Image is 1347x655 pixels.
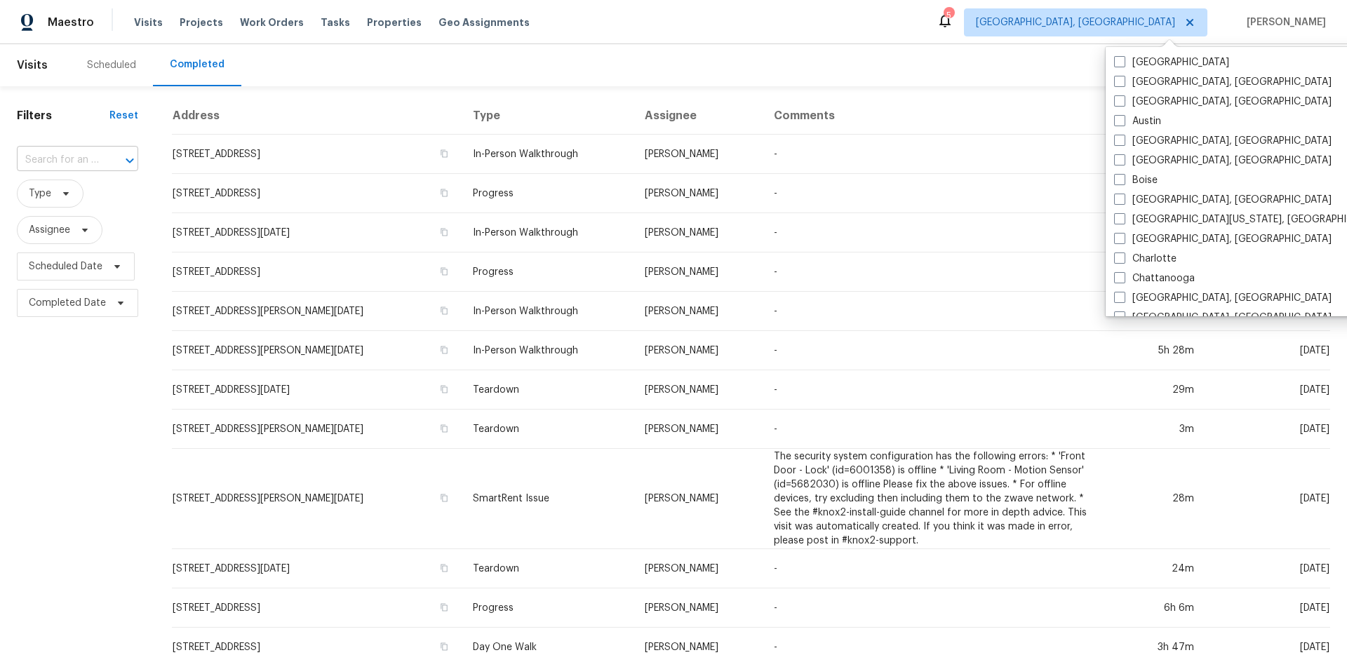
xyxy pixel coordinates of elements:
[1111,370,1206,410] td: 29m
[438,562,450,574] button: Copy Address
[634,252,763,292] td: [PERSON_NAME]
[462,370,634,410] td: Teardown
[1111,549,1206,588] td: 24m
[172,549,462,588] td: [STREET_ADDRESS][DATE]
[438,147,450,160] button: Copy Address
[763,331,1110,370] td: -
[1114,193,1332,207] label: [GEOGRAPHIC_DATA], [GEOGRAPHIC_DATA]
[462,449,634,549] td: SmartRent Issue
[1114,232,1332,246] label: [GEOGRAPHIC_DATA], [GEOGRAPHIC_DATA]
[172,174,462,213] td: [STREET_ADDRESS]
[1114,154,1332,168] label: [GEOGRAPHIC_DATA], [GEOGRAPHIC_DATA]
[438,344,450,356] button: Copy Address
[172,588,462,628] td: [STREET_ADDRESS]
[172,410,462,449] td: [STREET_ADDRESS][PERSON_NAME][DATE]
[1205,370,1330,410] td: [DATE]
[1205,588,1330,628] td: [DATE]
[1111,331,1206,370] td: 5h 28m
[763,252,1110,292] td: -
[29,259,102,274] span: Scheduled Date
[29,187,51,201] span: Type
[172,252,462,292] td: [STREET_ADDRESS]
[438,601,450,614] button: Copy Address
[763,174,1110,213] td: -
[634,292,763,331] td: [PERSON_NAME]
[462,292,634,331] td: In-Person Walkthrough
[763,449,1110,549] td: The security system configuration has the following errors: * 'Front Door - Lock' (id=6001358) is...
[634,410,763,449] td: [PERSON_NAME]
[438,187,450,199] button: Copy Address
[763,549,1110,588] td: -
[120,151,140,170] button: Open
[462,174,634,213] td: Progress
[29,296,106,310] span: Completed Date
[134,15,163,29] span: Visits
[1114,271,1195,285] label: Chattanooga
[462,135,634,174] td: In-Person Walkthrough
[172,370,462,410] td: [STREET_ADDRESS][DATE]
[87,58,136,72] div: Scheduled
[1205,410,1330,449] td: [DATE]
[172,292,462,331] td: [STREET_ADDRESS][PERSON_NAME][DATE]
[170,58,224,72] div: Completed
[48,15,94,29] span: Maestro
[634,135,763,174] td: [PERSON_NAME]
[462,410,634,449] td: Teardown
[438,226,450,238] button: Copy Address
[438,304,450,317] button: Copy Address
[438,15,530,29] span: Geo Assignments
[462,331,634,370] td: In-Person Walkthrough
[634,588,763,628] td: [PERSON_NAME]
[1114,252,1177,266] label: Charlotte
[172,449,462,549] td: [STREET_ADDRESS][PERSON_NAME][DATE]
[763,588,1110,628] td: -
[1111,588,1206,628] td: 6h 6m
[462,97,634,135] th: Type
[1205,549,1330,588] td: [DATE]
[763,97,1110,135] th: Comments
[172,213,462,252] td: [STREET_ADDRESS][DATE]
[634,449,763,549] td: [PERSON_NAME]
[1114,95,1332,109] label: [GEOGRAPHIC_DATA], [GEOGRAPHIC_DATA]
[763,410,1110,449] td: -
[1114,173,1158,187] label: Boise
[976,15,1175,29] span: [GEOGRAPHIC_DATA], [GEOGRAPHIC_DATA]
[367,15,422,29] span: Properties
[17,149,99,171] input: Search for an address...
[172,135,462,174] td: [STREET_ADDRESS]
[763,292,1110,331] td: -
[109,109,138,123] div: Reset
[438,492,450,504] button: Copy Address
[462,588,634,628] td: Progress
[1111,449,1206,549] td: 28m
[763,370,1110,410] td: -
[438,383,450,396] button: Copy Address
[634,174,763,213] td: [PERSON_NAME]
[462,213,634,252] td: In-Person Walkthrough
[438,265,450,278] button: Copy Address
[1111,410,1206,449] td: 3m
[763,135,1110,174] td: -
[944,8,953,22] div: 5
[438,640,450,653] button: Copy Address
[1241,15,1326,29] span: [PERSON_NAME]
[1114,311,1332,325] label: [GEOGRAPHIC_DATA], [GEOGRAPHIC_DATA]
[17,109,109,123] h1: Filters
[240,15,304,29] span: Work Orders
[1205,331,1330,370] td: [DATE]
[17,50,48,81] span: Visits
[438,422,450,435] button: Copy Address
[462,252,634,292] td: Progress
[1114,134,1332,148] label: [GEOGRAPHIC_DATA], [GEOGRAPHIC_DATA]
[763,213,1110,252] td: -
[634,549,763,588] td: [PERSON_NAME]
[1205,449,1330,549] td: [DATE]
[29,223,70,237] span: Assignee
[1114,55,1229,69] label: [GEOGRAPHIC_DATA]
[1114,114,1161,128] label: Austin
[634,97,763,135] th: Assignee
[172,331,462,370] td: [STREET_ADDRESS][PERSON_NAME][DATE]
[634,370,763,410] td: [PERSON_NAME]
[1114,291,1332,305] label: [GEOGRAPHIC_DATA], [GEOGRAPHIC_DATA]
[634,331,763,370] td: [PERSON_NAME]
